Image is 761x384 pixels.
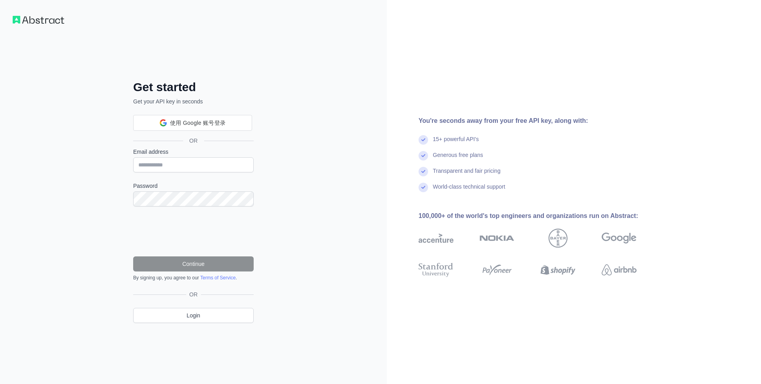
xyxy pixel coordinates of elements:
[433,183,505,199] div: World-class technical support
[433,167,501,183] div: Transparent and fair pricing
[13,16,64,24] img: Workflow
[419,167,428,176] img: check mark
[419,261,453,279] img: stanford university
[433,135,479,151] div: 15+ powerful API's
[541,261,576,279] img: shopify
[200,275,235,281] a: Terms of Service
[419,229,453,248] img: accenture
[419,183,428,192] img: check mark
[419,151,428,160] img: check mark
[419,116,662,126] div: You're seconds away from your free API key, along with:
[602,261,637,279] img: airbnb
[419,211,662,221] div: 100,000+ of the world's top engineers and organizations run on Abstract:
[133,97,254,105] p: Get your API key in seconds
[419,135,428,145] img: check mark
[133,308,254,323] a: Login
[133,275,254,281] div: By signing up, you agree to our .
[133,256,254,271] button: Continue
[133,80,254,94] h2: Get started
[133,182,254,190] label: Password
[133,148,254,156] label: Email address
[186,290,201,298] span: OR
[433,151,483,167] div: Generous free plans
[133,115,252,131] div: 使用 Google 账号登录
[549,229,568,248] img: bayer
[602,229,637,248] img: google
[480,229,514,248] img: nokia
[133,216,254,247] iframe: reCAPTCHA
[480,261,514,279] img: payoneer
[170,119,226,127] span: 使用 Google 账号登录
[183,137,204,145] span: OR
